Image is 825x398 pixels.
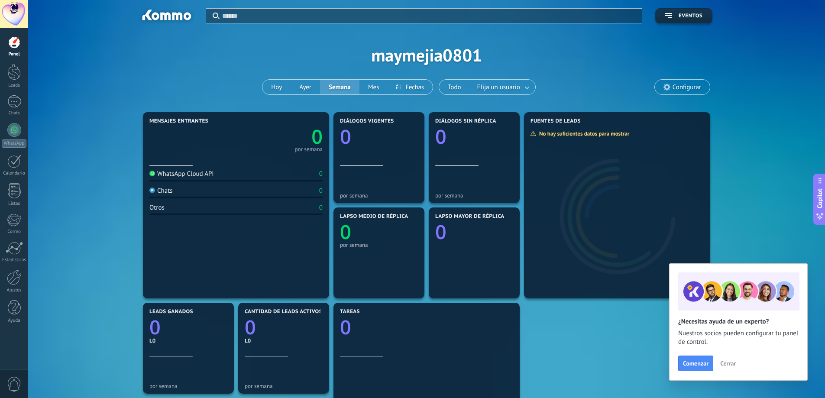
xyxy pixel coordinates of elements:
div: Listas [2,201,27,207]
div: por semana [340,242,418,248]
text: 0 [149,314,161,340]
div: Chats [149,187,173,195]
button: Fechas [388,80,432,94]
div: Chats [2,110,27,116]
div: por semana [294,147,323,152]
button: Hoy [262,80,291,94]
div: por semana [245,383,323,389]
span: Configurar [673,84,701,91]
div: Otros [149,204,165,212]
span: Eventos [679,13,702,19]
img: Chats [149,188,155,193]
span: Lapso mayor de réplica [435,214,504,220]
img: WhatsApp Cloud API [149,171,155,176]
button: Cerrar [716,357,740,370]
button: Eventos [655,8,712,23]
span: Mensajes entrantes [149,118,208,124]
h2: ¿Necesitas ayuda de un experto? [678,317,799,326]
div: WhatsApp [2,139,26,148]
span: Fuentes de leads [531,118,581,124]
div: Estadísticas [2,257,27,263]
div: por semana [435,192,513,199]
span: Leads ganados [149,309,193,315]
text: 0 [311,123,323,150]
span: Copilot [815,188,824,208]
button: Ayer [291,80,320,94]
button: Elija un usuario [470,80,535,94]
div: Leads [2,83,27,88]
a: 0 [149,314,227,340]
div: 0 [319,204,323,212]
text: 0 [340,123,351,150]
div: L0 [149,337,227,344]
text: 0 [340,314,351,340]
div: No hay suficientes datos para mostrar [530,130,635,137]
span: Cerrar [720,360,736,366]
text: 0 [340,219,351,245]
text: 0 [435,219,446,245]
div: por semana [340,192,418,199]
a: 0 [245,314,323,340]
span: Lapso medio de réplica [340,214,408,220]
div: Ayuda [2,318,27,324]
span: Tareas [340,309,360,315]
div: 0 [319,170,323,178]
div: Panel [2,52,27,57]
div: Correo [2,229,27,235]
span: Diálogos sin réplica [435,118,496,124]
span: Cantidad de leads activos [245,309,322,315]
button: Todo [439,80,470,94]
a: 0 [236,123,323,150]
div: Ajustes [2,288,27,293]
span: Comenzar [683,360,709,366]
span: Elija un usuario [476,81,522,93]
text: 0 [245,314,256,340]
button: Comenzar [678,356,713,371]
button: Mes [359,80,388,94]
a: 0 [340,314,513,340]
span: Diálogos vigentes [340,118,394,124]
button: Semana [320,80,359,94]
div: WhatsApp Cloud API [149,170,214,178]
div: L0 [245,337,323,344]
div: 0 [319,187,323,195]
div: por semana [149,383,227,389]
span: Nuestros socios pueden configurar tu panel de control. [678,329,799,346]
text: 0 [435,123,446,150]
div: Calendario [2,171,27,176]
